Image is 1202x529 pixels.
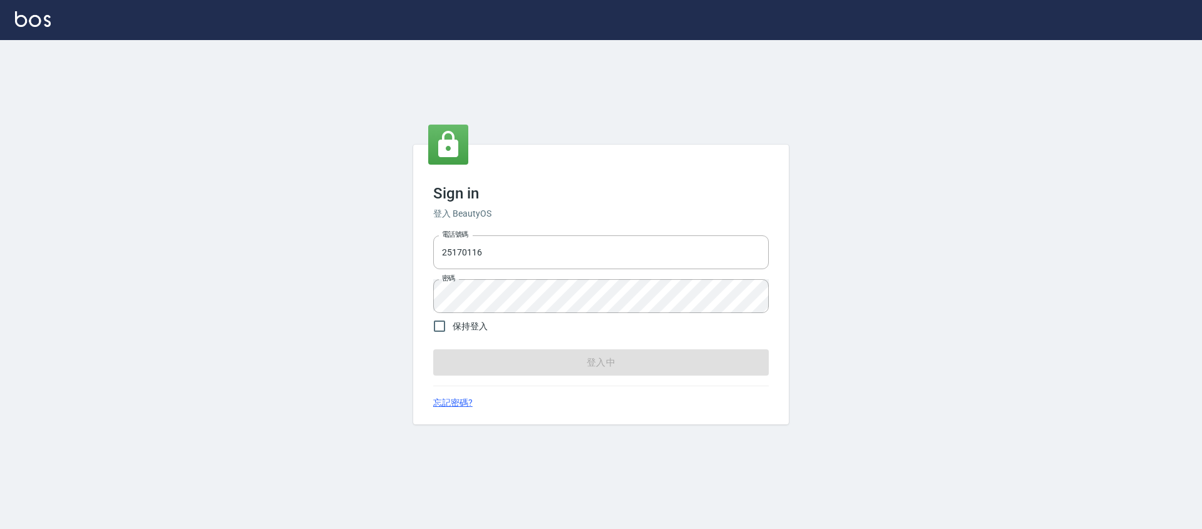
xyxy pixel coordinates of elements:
a: 忘記密碼? [433,396,473,409]
label: 電話號碼 [442,230,468,239]
label: 密碼 [442,274,455,283]
h6: 登入 BeautyOS [433,207,769,220]
span: 保持登入 [453,320,488,333]
img: Logo [15,11,51,27]
h3: Sign in [433,185,769,202]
